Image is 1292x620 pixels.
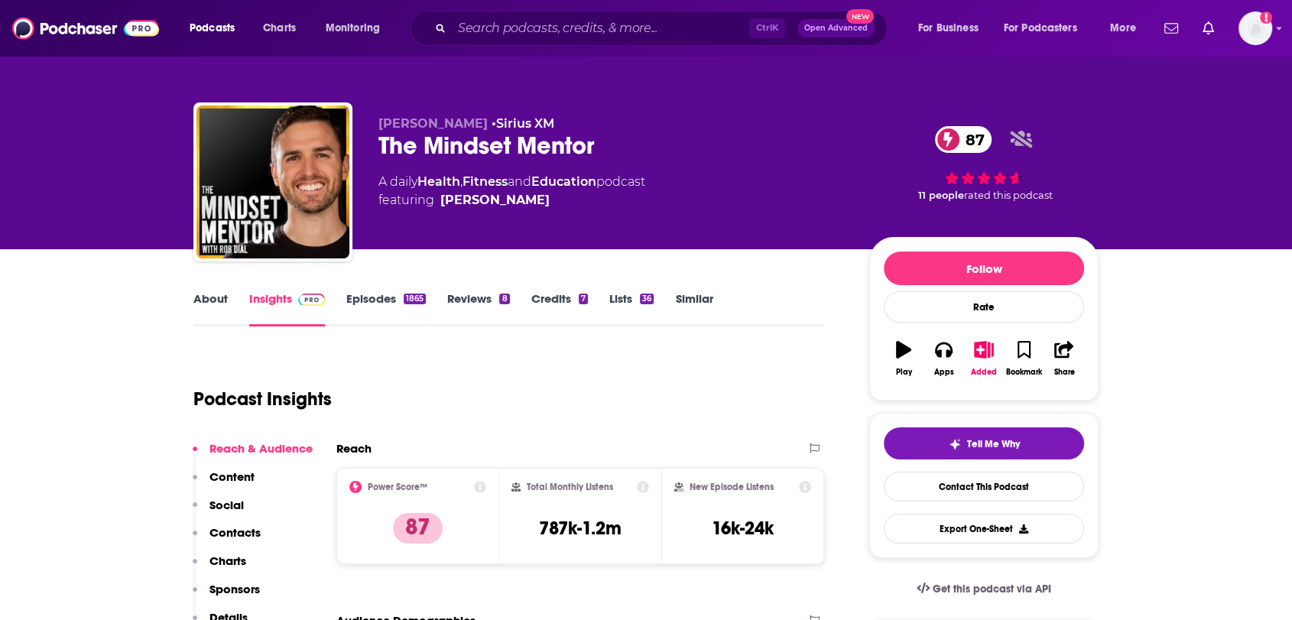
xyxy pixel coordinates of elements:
h2: Total Monthly Listens [527,482,613,492]
div: 1865 [404,294,426,304]
span: Get this podcast via API [933,583,1051,596]
span: Podcasts [190,18,235,39]
button: open menu [907,16,998,41]
button: Sponsors [193,582,260,610]
h1: Podcast Insights [193,388,332,411]
div: Share [1053,368,1074,377]
p: Sponsors [209,582,260,596]
button: open menu [315,16,400,41]
span: Open Advanced [804,24,868,32]
img: Podchaser Pro [298,294,325,306]
span: 87 [950,126,992,153]
button: Apps [924,331,963,386]
div: A daily podcast [378,173,645,209]
button: Bookmark [1004,331,1044,386]
button: Play [884,331,924,386]
button: Charts [193,553,246,582]
a: Show notifications dropdown [1196,15,1220,41]
button: open menu [1099,16,1155,41]
img: User Profile [1238,11,1272,45]
div: 8 [499,294,509,304]
img: Podchaser - Follow, Share and Rate Podcasts [12,14,159,43]
span: , [460,174,463,189]
span: • [492,116,554,131]
button: Open AdvancedNew [797,19,875,37]
button: Social [193,498,244,526]
div: 87 11 peoplerated this podcast [869,116,1099,211]
span: 11 people [918,190,964,201]
div: Added [971,368,997,377]
a: InsightsPodchaser Pro [249,291,325,326]
span: Monitoring [326,18,380,39]
a: Fitness [463,174,508,189]
img: tell me why sparkle [949,438,961,450]
div: 7 [579,294,588,304]
span: rated this podcast [964,190,1053,201]
span: Tell Me Why [967,438,1020,450]
span: Ctrl K [749,18,785,38]
p: Content [209,469,255,484]
button: Added [964,331,1004,386]
button: Contacts [193,525,261,553]
button: Show profile menu [1238,11,1272,45]
img: The Mindset Mentor [196,105,349,258]
input: Search podcasts, credits, & more... [452,16,749,41]
h2: Reach [336,441,372,456]
div: Play [896,368,912,377]
h2: New Episode Listens [690,482,774,492]
span: and [508,174,531,189]
p: Social [209,498,244,512]
span: For Business [918,18,979,39]
div: Search podcasts, credits, & more... [424,11,902,46]
a: Education [531,174,596,189]
span: New [846,9,874,24]
button: Share [1044,331,1084,386]
div: [PERSON_NAME] [440,191,550,209]
a: About [193,291,228,326]
span: Charts [263,18,296,39]
p: Contacts [209,525,261,540]
svg: Add a profile image [1260,11,1272,24]
div: Rate [884,291,1084,323]
span: More [1110,18,1136,39]
a: Credits7 [531,291,588,326]
div: Bookmark [1006,368,1042,377]
a: Contact This Podcast [884,472,1084,502]
h3: 16k-24k [712,517,774,540]
span: Logged in as hmill [1238,11,1272,45]
a: Sirius XM [496,116,554,131]
a: Lists36 [609,291,654,326]
a: 87 [935,126,992,153]
button: tell me why sparkleTell Me Why [884,427,1084,459]
a: Charts [253,16,305,41]
a: Get this podcast via API [904,570,1063,608]
a: Similar [675,291,713,326]
a: Episodes1865 [346,291,426,326]
button: open menu [994,16,1099,41]
button: Reach & Audience [193,441,313,469]
p: Reach & Audience [209,441,313,456]
a: Reviews8 [447,291,509,326]
span: featuring [378,191,645,209]
button: Follow [884,252,1084,285]
span: [PERSON_NAME] [378,116,488,131]
h3: 787k-1.2m [539,517,622,540]
div: 36 [640,294,654,304]
p: Charts [209,553,246,568]
p: 87 [393,513,443,544]
a: Show notifications dropdown [1158,15,1184,41]
div: Apps [934,368,954,377]
span: For Podcasters [1004,18,1077,39]
button: Content [193,469,255,498]
button: Export One-Sheet [884,514,1084,544]
h2: Power Score™ [368,482,427,492]
button: open menu [179,16,255,41]
a: Health [417,174,460,189]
